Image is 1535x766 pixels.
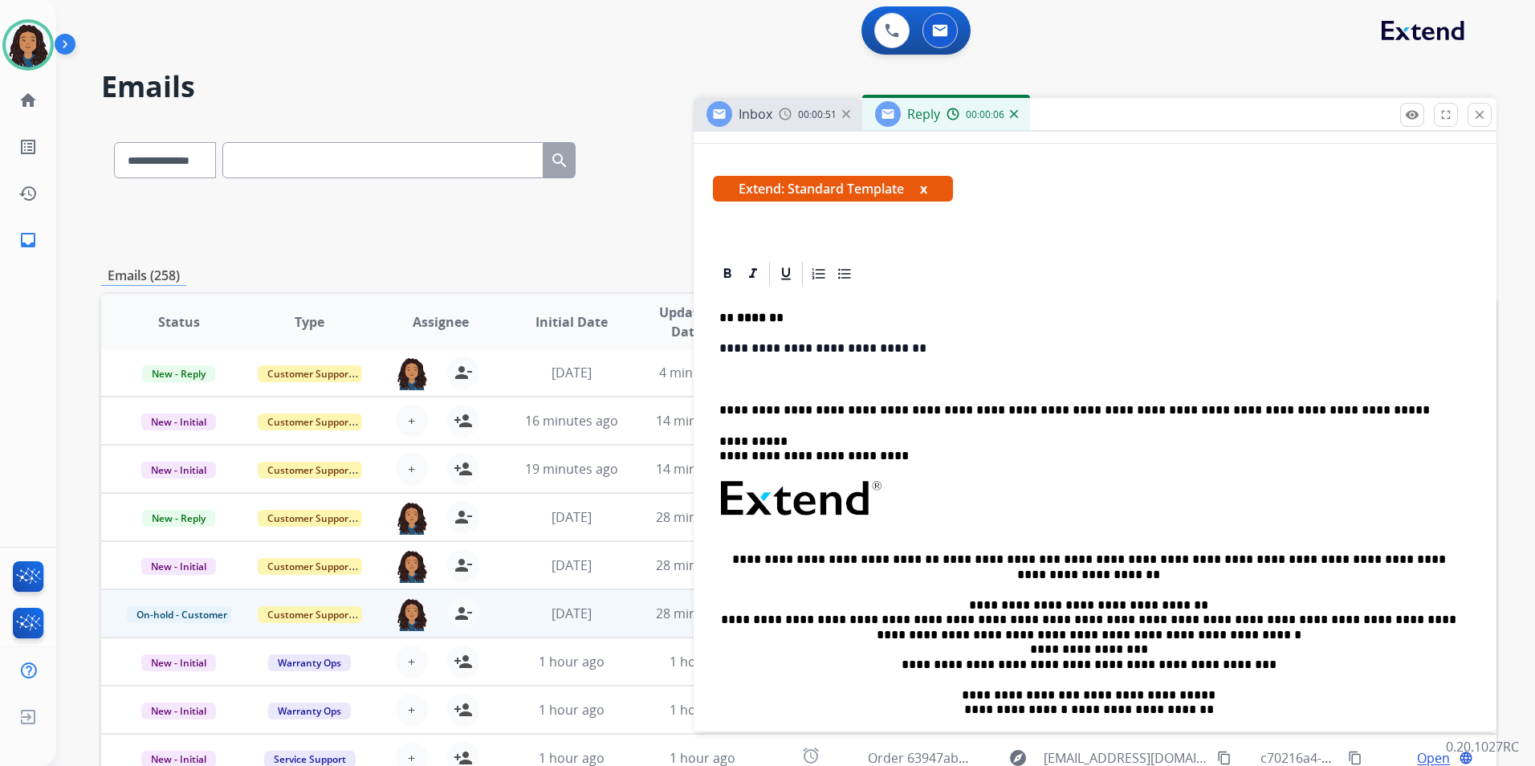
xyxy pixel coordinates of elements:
[141,703,216,719] span: New - Initial
[408,459,415,479] span: +
[715,262,739,286] div: Bold
[801,746,820,765] mat-icon: alarm
[774,262,798,286] div: Underline
[535,312,608,332] span: Initial Date
[552,508,592,526] span: [DATE]
[539,653,605,670] span: 1 hour ago
[833,262,857,286] div: Bullet List
[396,646,428,678] button: +
[1348,751,1362,765] mat-icon: content_copy
[454,604,473,623] mat-icon: person_remove
[454,556,473,575] mat-icon: person_remove
[295,312,324,332] span: Type
[101,71,1496,103] h2: Emails
[6,22,51,67] img: avatar
[966,108,1004,121] span: 00:00:06
[454,700,473,719] mat-icon: person_add
[656,412,749,430] span: 14 minutes ago
[656,460,749,478] span: 14 minutes ago
[101,266,186,286] p: Emails (258)
[18,184,38,203] mat-icon: history
[670,653,735,670] span: 1 hour ago
[552,605,592,622] span: [DATE]
[907,105,940,123] span: Reply
[413,312,469,332] span: Assignee
[920,179,927,198] button: x
[18,91,38,110] mat-icon: home
[1472,108,1487,122] mat-icon: close
[258,365,362,382] span: Customer Support
[739,105,772,123] span: Inbox
[258,510,362,527] span: Customer Support
[408,652,415,671] span: +
[142,510,215,527] span: New - Reply
[659,364,745,381] span: 4 minutes ago
[396,694,428,726] button: +
[1405,108,1419,122] mat-icon: remove_red_eye
[552,556,592,574] span: [DATE]
[142,365,215,382] span: New - Reply
[656,556,749,574] span: 28 minutes ago
[807,262,831,286] div: Ordered List
[670,701,735,719] span: 1 hour ago
[408,700,415,719] span: +
[454,652,473,671] mat-icon: person_add
[396,597,428,631] img: agent-avatar
[396,501,428,535] img: agent-avatar
[396,549,428,583] img: agent-avatar
[525,460,618,478] span: 19 minutes ago
[268,703,351,719] span: Warranty Ops
[1446,737,1519,756] p: 0.20.1027RC
[141,462,216,479] span: New - Initial
[798,108,837,121] span: 00:00:51
[258,462,362,479] span: Customer Support
[656,605,749,622] span: 28 minutes ago
[741,262,765,286] div: Italic
[258,558,362,575] span: Customer Support
[268,654,351,671] span: Warranty Ops
[1459,751,1473,765] mat-icon: language
[127,606,237,623] span: On-hold - Customer
[650,303,723,341] span: Updated Date
[1439,108,1453,122] mat-icon: fullscreen
[396,405,428,437] button: +
[454,411,473,430] mat-icon: person_add
[141,654,216,671] span: New - Initial
[141,558,216,575] span: New - Initial
[454,459,473,479] mat-icon: person_add
[396,357,428,390] img: agent-avatar
[550,151,569,170] mat-icon: search
[141,414,216,430] span: New - Initial
[396,453,428,485] button: +
[18,137,38,157] mat-icon: list_alt
[258,606,362,623] span: Customer Support
[454,363,473,382] mat-icon: person_remove
[18,230,38,250] mat-icon: inbox
[1217,751,1232,765] mat-icon: content_copy
[656,508,749,526] span: 28 minutes ago
[454,507,473,527] mat-icon: person_remove
[408,411,415,430] span: +
[158,312,200,332] span: Status
[713,176,953,202] span: Extend: Standard Template
[525,412,618,430] span: 16 minutes ago
[258,414,362,430] span: Customer Support
[539,701,605,719] span: 1 hour ago
[552,364,592,381] span: [DATE]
